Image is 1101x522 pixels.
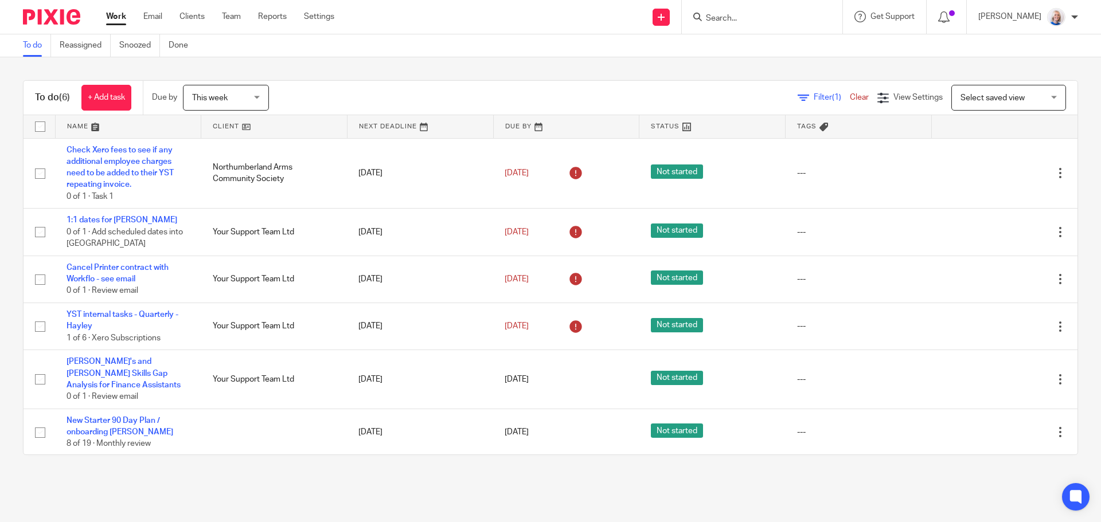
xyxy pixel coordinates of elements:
[893,93,943,101] span: View Settings
[797,374,920,385] div: ---
[67,440,151,448] span: 8 of 19 · Monthly review
[347,138,493,209] td: [DATE]
[119,34,160,57] a: Snoozed
[201,209,348,256] td: Your Support Team Ltd
[201,256,348,303] td: Your Support Team Ltd
[152,92,177,103] p: Due by
[67,334,161,342] span: 1 of 6 · Xero Subscriptions
[201,138,348,209] td: Northumberland Arms Community Society
[347,209,493,256] td: [DATE]
[961,94,1025,102] span: Select saved view
[67,193,114,201] span: 0 of 1 · Task 1
[797,426,920,438] div: ---
[797,226,920,238] div: ---
[505,169,529,177] span: [DATE]
[23,34,51,57] a: To do
[814,93,850,101] span: Filter
[797,273,920,285] div: ---
[60,34,111,57] a: Reassigned
[67,228,183,248] span: 0 of 1 · Add scheduled dates into [GEOGRAPHIC_DATA]
[705,14,808,24] input: Search
[651,270,703,285] span: Not started
[258,11,287,22] a: Reports
[67,264,169,283] a: Cancel Printer contract with Workflo - see email
[179,11,205,22] a: Clients
[304,11,334,22] a: Settings
[201,350,348,409] td: Your Support Team Ltd
[505,228,529,236] span: [DATE]
[67,216,177,224] a: 1:1 dates for [PERSON_NAME]
[143,11,162,22] a: Email
[347,350,493,409] td: [DATE]
[651,164,703,179] span: Not started
[505,428,529,436] span: [DATE]
[870,13,915,21] span: Get Support
[67,311,178,330] a: YST internal tasks - Quarterly - Hayley
[651,371,703,385] span: Not started
[67,287,138,295] span: 0 of 1 · Review email
[651,318,703,332] span: Not started
[978,11,1041,22] p: [PERSON_NAME]
[106,11,126,22] a: Work
[797,167,920,179] div: ---
[169,34,197,57] a: Done
[850,93,869,101] a: Clear
[23,9,80,25] img: Pixie
[347,256,493,303] td: [DATE]
[505,322,529,330] span: [DATE]
[797,123,817,129] span: Tags
[201,303,348,350] td: Your Support Team Ltd
[347,409,493,456] td: [DATE]
[797,320,920,332] div: ---
[59,93,70,102] span: (6)
[35,92,70,104] h1: To do
[81,85,131,111] a: + Add task
[832,93,841,101] span: (1)
[505,375,529,383] span: [DATE]
[1047,8,1065,26] img: Low%20Res%20-%20Your%20Support%20Team%20-5.jpg
[67,358,181,389] a: [PERSON_NAME]'s and [PERSON_NAME] Skills Gap Analysis for Finance Assistants
[222,11,241,22] a: Team
[505,275,529,283] span: [DATE]
[347,303,493,350] td: [DATE]
[651,223,703,238] span: Not started
[67,393,138,401] span: 0 of 1 · Review email
[192,94,228,102] span: This week
[67,417,173,436] a: New Starter 90 Day Plan / onboarding [PERSON_NAME]
[651,423,703,438] span: Not started
[67,146,174,189] a: Check Xero fees to see if any additional employee charges need to be added to their YST repeating...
